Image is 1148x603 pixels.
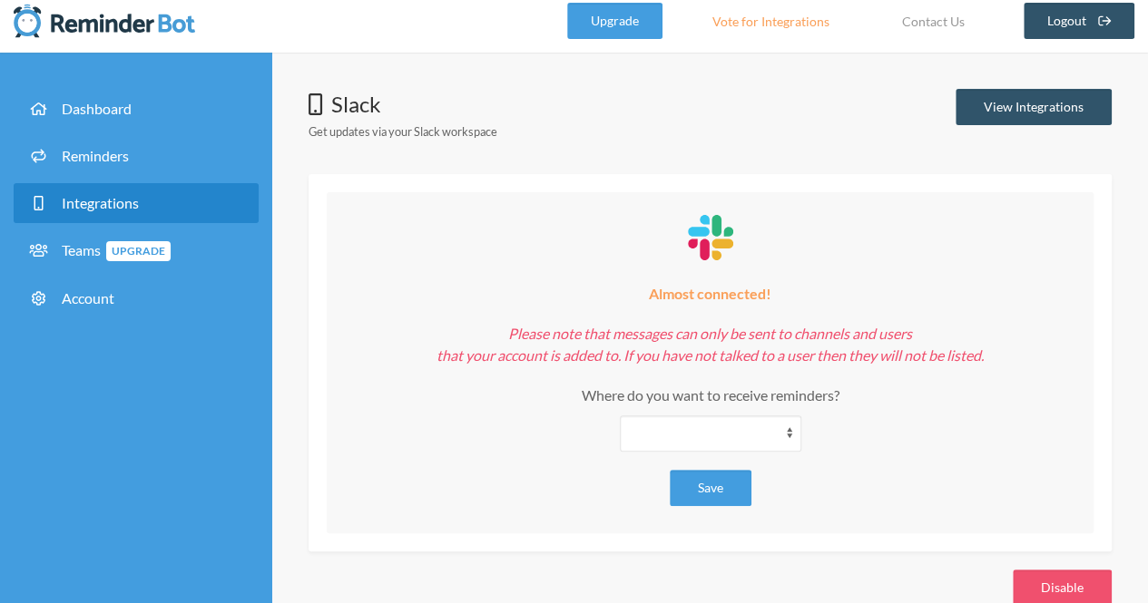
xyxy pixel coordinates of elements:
[437,325,984,364] em: Please note that messages can only be sent to channels and users that your account is added to. I...
[345,384,1075,406] label: Where do you want to receive reminders?
[62,194,139,211] span: Integrations
[14,183,259,223] a: Integrations
[14,3,195,39] img: Reminder Bot
[309,124,497,139] small: Get updates via your Slack workspace
[62,100,132,117] span: Dashboard
[1024,3,1135,39] a: Logout
[62,289,114,306] span: Account
[106,241,171,261] span: Upgrade
[14,136,259,176] a: Reminders
[956,89,1112,125] a: View Integrations
[649,285,771,302] strong: Almost connected!
[62,241,171,258] span: Teams
[309,89,497,120] h1: Slack
[670,470,751,506] button: Save
[14,230,259,271] a: TeamsUpgrade
[62,147,129,164] span: Reminders
[567,3,662,39] a: Upgrade
[879,3,987,39] a: Contact Us
[14,89,259,129] a: Dashboard
[690,3,852,39] a: Vote for Integrations
[14,278,259,318] a: Account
